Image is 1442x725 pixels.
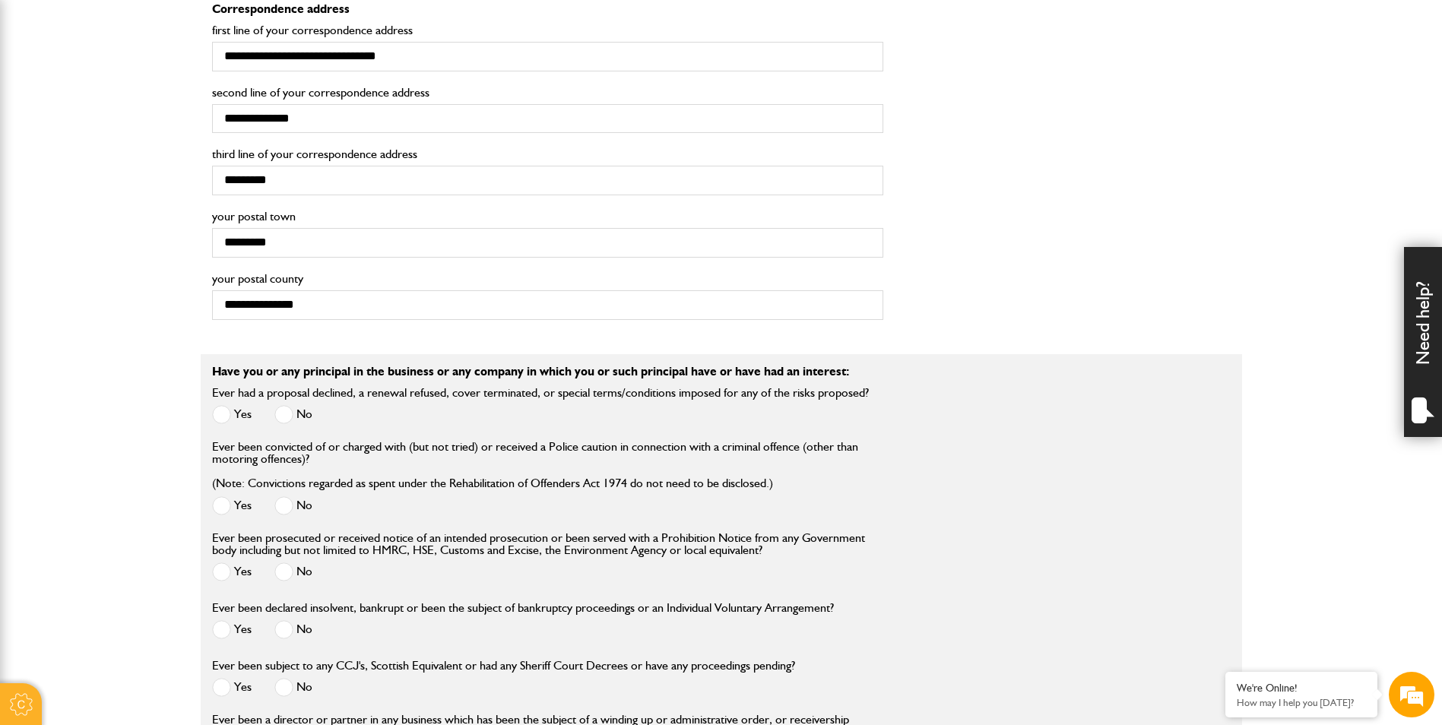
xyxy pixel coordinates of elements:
div: Need help? [1404,247,1442,437]
input: Enter your phone number [20,230,277,264]
label: Ever been subject to any CCJ's, Scottish Equivalent or had any Sheriff Court Decrees or have any ... [212,660,795,672]
label: Yes [212,620,252,639]
label: your postal county [212,273,883,285]
label: first line of your correspondence address [212,24,883,36]
label: your postal town [212,211,883,223]
label: Ever been convicted of or charged with (but not tried) or received a Police caution in connection... [212,441,883,489]
label: third line of your correspondence address [212,148,883,160]
label: No [274,562,312,581]
label: No [274,620,312,639]
div: Minimize live chat window [249,8,286,44]
label: Yes [212,405,252,424]
img: d_20077148190_company_1631870298795_20077148190 [26,84,64,106]
p: Have you or any principal in the business or any company in which you or such principal have or h... [212,366,1231,378]
input: Enter your email address [20,185,277,219]
label: Yes [212,496,252,515]
textarea: Type your message and hit 'Enter' [20,275,277,455]
div: Chat with us now [79,85,255,105]
label: No [274,678,312,697]
label: Yes [212,562,252,581]
label: second line of your correspondence address [212,87,883,99]
div: We're Online! [1237,682,1366,695]
input: Enter your last name [20,141,277,174]
label: No [274,405,312,424]
label: Yes [212,678,252,697]
label: Ever been declared insolvent, bankrupt or been the subject of bankruptcy proceedings or an Indivi... [212,602,834,614]
em: Start Chat [207,468,276,489]
label: No [274,496,312,515]
p: Correspondence address [212,3,883,15]
p: How may I help you today? [1237,697,1366,708]
label: Ever had a proposal declined, a renewal refused, cover terminated, or special terms/conditions im... [212,387,869,399]
label: Ever been prosecuted or received notice of an intended prosecution or been served with a Prohibit... [212,532,883,556]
